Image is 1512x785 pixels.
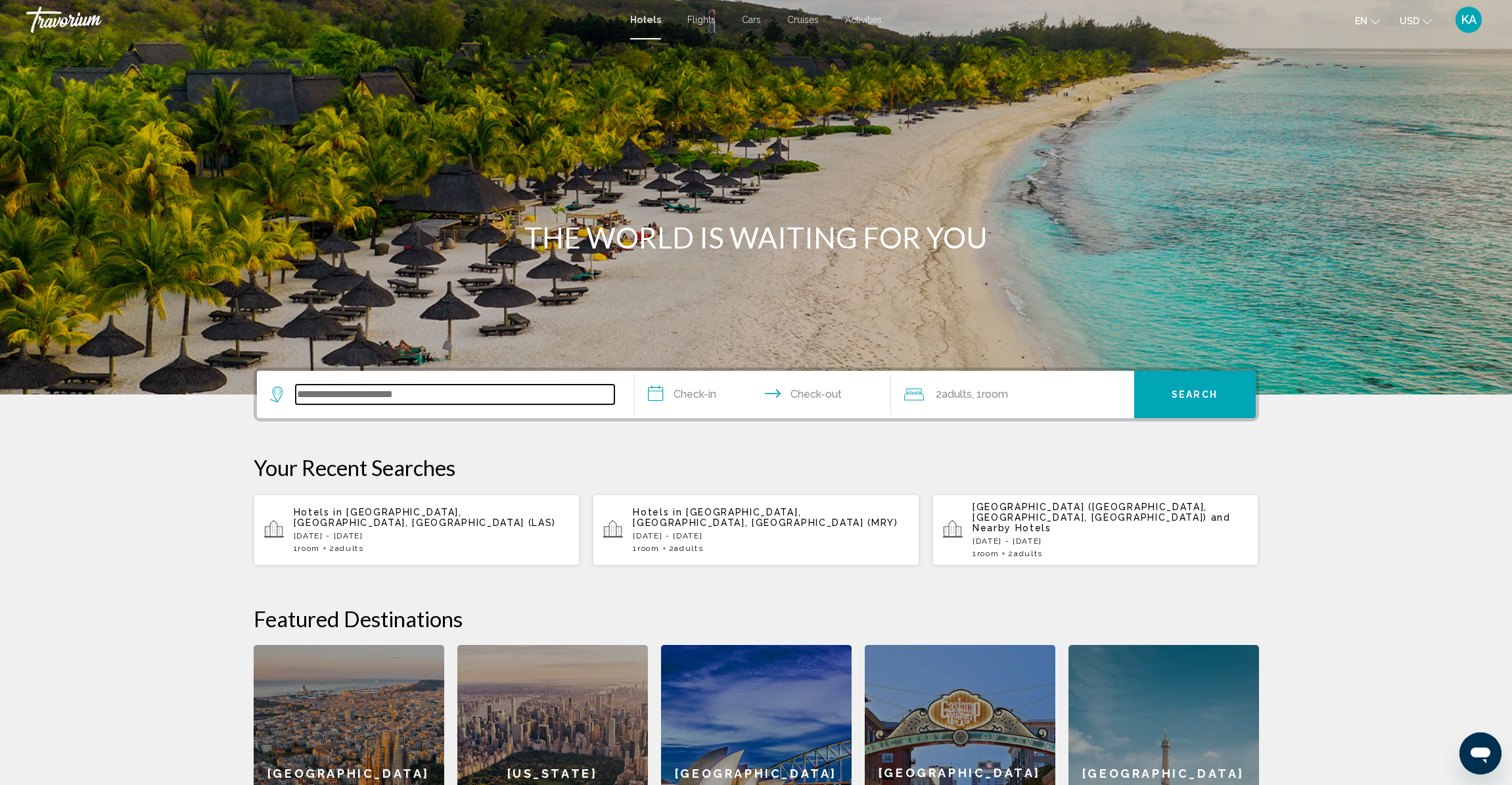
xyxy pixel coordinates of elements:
[633,507,898,528] span: [GEOGRAPHIC_DATA], [GEOGRAPHIC_DATA], [GEOGRAPHIC_DATA] (MRY)
[669,544,704,553] span: 2
[1355,11,1380,30] button: Change language
[787,14,819,25] a: Cruises
[1014,549,1043,558] span: Adults
[674,544,703,553] span: Adults
[26,7,617,33] a: Travorium
[335,544,364,553] span: Adults
[973,502,1207,523] span: [GEOGRAPHIC_DATA] ([GEOGRAPHIC_DATA], [GEOGRAPHIC_DATA], [GEOGRAPHIC_DATA])
[294,544,320,553] span: 1
[1400,16,1419,26] span: USD
[329,544,364,553] span: 2
[254,494,580,566] button: Hotels in [GEOGRAPHIC_DATA], [GEOGRAPHIC_DATA], [GEOGRAPHIC_DATA] (LAS)[DATE] - [DATE]1Room2Adults
[593,494,919,566] button: Hotels in [GEOGRAPHIC_DATA], [GEOGRAPHIC_DATA], [GEOGRAPHIC_DATA] (MRY)[DATE] - [DATE]1Room2Adults
[687,14,716,25] a: Flights
[1172,390,1218,400] span: Search
[973,549,999,558] span: 1
[1400,11,1432,30] button: Change currency
[1355,16,1367,26] span: en
[1008,549,1043,558] span: 2
[633,531,909,540] p: [DATE] - [DATE]
[630,14,661,25] a: Hotels
[254,606,1259,632] h2: Featured Destinations
[977,549,999,558] span: Room
[294,507,557,528] span: [GEOGRAPHIC_DATA], [GEOGRAPHIC_DATA], [GEOGRAPHIC_DATA] (LAS)
[637,544,660,553] span: Room
[257,371,1256,418] div: Search widget
[973,536,1249,546] p: [DATE] - [DATE]
[972,385,1008,404] span: , 1
[1461,13,1477,26] span: KA
[294,531,570,540] p: [DATE] - [DATE]
[510,220,1003,254] h1: THE WORLD IS WAITING FOR YOU
[982,388,1008,400] span: Room
[254,454,1259,481] p: Your Recent Searches
[1459,732,1501,774] iframe: Button to launch messaging window
[1452,6,1486,34] button: User Menu
[936,385,972,404] span: 2
[742,14,761,25] a: Cars
[298,544,320,553] span: Room
[845,14,882,25] a: Activities
[1134,371,1256,418] button: Search
[973,512,1231,533] span: and Nearby Hotels
[635,371,891,418] button: Check in and out dates
[932,494,1259,566] button: [GEOGRAPHIC_DATA] ([GEOGRAPHIC_DATA], [GEOGRAPHIC_DATA], [GEOGRAPHIC_DATA]) and Nearby Hotels[DAT...
[891,371,1134,418] button: Travelers: 2 adults, 0 children
[633,544,659,553] span: 1
[294,507,343,517] span: Hotels in
[942,388,972,400] span: Adults
[633,507,682,517] span: Hotels in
